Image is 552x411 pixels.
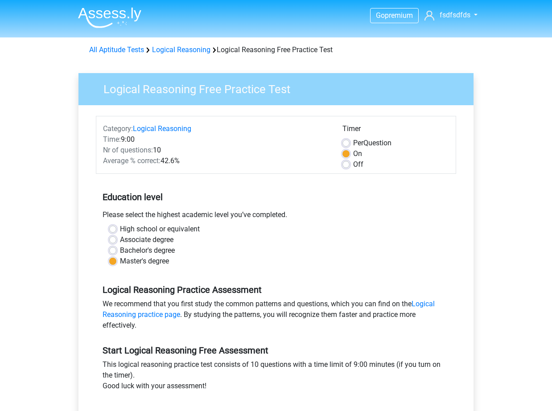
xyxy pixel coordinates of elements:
span: Average % correct: [103,156,161,165]
label: Off [353,159,363,170]
h5: Logical Reasoning Practice Assessment [103,284,449,295]
span: premium [385,11,413,20]
div: We recommend that you first study the common patterns and questions, which you can find on the . ... [96,299,456,334]
span: Per [353,139,363,147]
a: Gopremium [371,9,418,21]
h3: Logical Reasoning Free Practice Test [93,79,467,96]
span: Nr of questions: [103,146,153,154]
label: On [353,148,362,159]
label: High school or equivalent [120,224,200,234]
span: Go [376,11,385,20]
img: Assessly [78,7,141,28]
label: Question [353,138,391,148]
div: This logical reasoning practice test consists of 10 questions with a time limit of 9:00 minutes (... [96,359,456,395]
div: 10 [96,145,336,156]
div: 9:00 [96,134,336,145]
span: Category: [103,124,133,133]
label: Associate degree [120,234,173,245]
span: fsdfsdfds [440,11,470,19]
div: Logical Reasoning Free Practice Test [86,45,466,55]
label: Bachelor's degree [120,245,175,256]
h5: Education level [103,188,449,206]
span: Time: [103,135,121,144]
div: Timer [342,123,449,138]
div: Please select the highest academic level you’ve completed. [96,210,456,224]
a: Logical Reasoning [152,45,210,54]
label: Master's degree [120,256,169,267]
a: Logical Reasoning [133,124,191,133]
h5: Start Logical Reasoning Free Assessment [103,345,449,356]
a: fsdfsdfds [421,10,481,21]
a: All Aptitude Tests [89,45,144,54]
div: 42.6% [96,156,336,166]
